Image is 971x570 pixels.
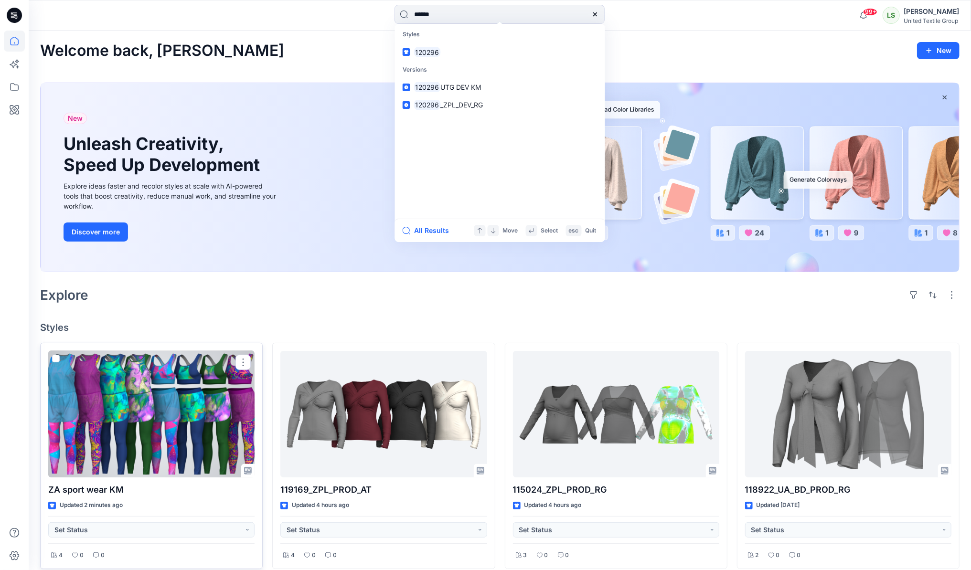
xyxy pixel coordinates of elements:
[312,550,316,560] p: 0
[48,351,255,478] a: ZA sport wear KM
[68,113,83,124] span: New
[64,222,278,242] a: Discover more
[397,78,603,96] a: 120296UTG DEV KM
[40,42,284,60] h2: Welcome back, [PERSON_NAME]
[80,550,84,560] p: 0
[440,83,481,91] span: UTG DEV KM
[64,134,264,175] h1: Unleash Creativity, Speed Up Development
[403,225,455,236] button: All Results
[745,351,951,478] a: 118922_UA_BD_PROD_RG
[414,82,441,93] mark: 120296
[48,483,255,496] p: ZA sport wear KM
[757,500,800,510] p: Updated [DATE]
[333,550,337,560] p: 0
[586,226,597,236] p: Quit
[756,550,759,560] p: 2
[523,550,527,560] p: 3
[776,550,780,560] p: 0
[566,550,569,560] p: 0
[503,226,518,236] p: Move
[40,322,960,333] h4: Styles
[397,61,603,79] p: Versions
[101,550,105,560] p: 0
[513,351,719,478] a: 115024_ZPL_PROD_RG
[544,550,548,560] p: 0
[904,17,959,24] div: United Textile Group
[397,43,603,61] a: 120296
[863,8,877,16] span: 99+
[797,550,801,560] p: 0
[904,6,959,17] div: [PERSON_NAME]
[414,99,441,110] mark: 120296
[513,483,719,496] p: 115024_ZPL_PROD_RG
[280,483,487,496] p: 119169_ZPL_PROD_AT
[414,47,441,58] mark: 120296
[524,500,582,510] p: Updated 4 hours ago
[291,550,295,560] p: 4
[397,26,603,43] p: Styles
[883,7,900,24] div: LS
[745,483,951,496] p: 118922_UA_BD_PROD_RG
[64,181,278,211] div: Explore ideas faster and recolor styles at scale with AI-powered tools that boost creativity, red...
[541,226,558,236] p: Select
[440,101,483,109] span: _ZPL_DEV_RG
[292,500,349,510] p: Updated 4 hours ago
[59,550,63,560] p: 4
[64,222,128,242] button: Discover more
[397,96,603,114] a: 120296_ZPL_DEV_RG
[40,287,88,303] h2: Explore
[917,42,960,59] button: New
[280,351,487,478] a: 119169_ZPL_PROD_AT
[569,226,579,236] p: esc
[60,500,123,510] p: Updated 2 minutes ago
